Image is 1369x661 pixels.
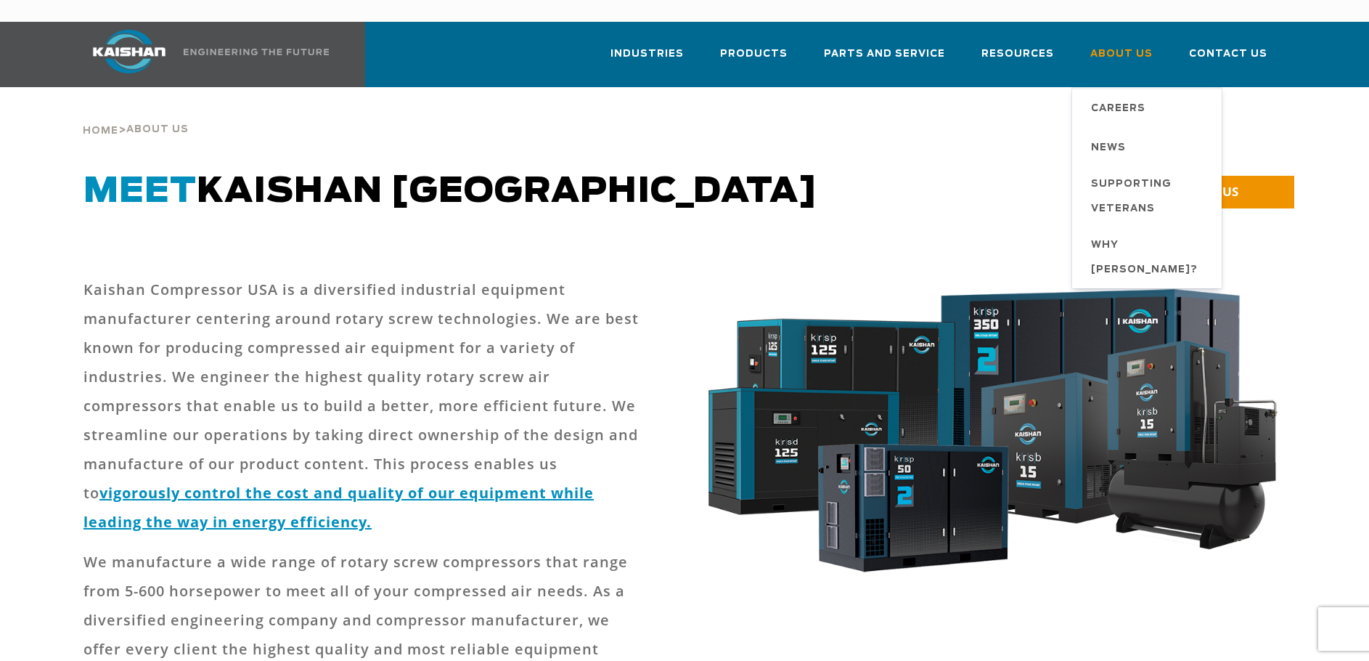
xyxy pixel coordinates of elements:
[720,46,788,62] span: Products
[83,174,197,209] span: Meet
[75,30,184,73] img: kaishan logo
[75,22,332,87] a: Kaishan USA
[126,125,189,134] span: About Us
[1091,233,1207,283] span: Why [PERSON_NAME]?
[83,174,818,209] span: Kaishan [GEOGRAPHIC_DATA]
[693,275,1286,596] img: krsb
[1076,127,1222,166] a: News
[83,87,189,142] div: >
[83,483,594,532] a: vigorously control the cost and quality of our equipment while leading the way in energy efficiency.
[1076,88,1222,127] a: Careers
[1091,136,1126,161] span: News
[1189,35,1267,84] a: Contact Us
[981,35,1054,84] a: Resources
[1091,97,1145,121] span: Careers
[1076,166,1222,227] a: Supporting Veterans
[184,49,329,55] img: Engineering the future
[83,126,118,136] span: Home
[610,46,684,62] span: Industries
[1090,35,1153,84] a: About Us
[83,123,118,137] a: Home
[1189,46,1267,62] span: Contact Us
[1090,46,1153,62] span: About Us
[720,35,788,84] a: Products
[1091,172,1207,222] span: Supporting Veterans
[981,46,1054,62] span: Resources
[824,46,945,62] span: Parts and Service
[1076,227,1222,288] a: Why [PERSON_NAME]?
[824,35,945,84] a: Parts and Service
[610,35,684,84] a: Industries
[83,275,647,537] p: Kaishan Compressor USA is a diversified industrial equipment manufacturer centering around rotary...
